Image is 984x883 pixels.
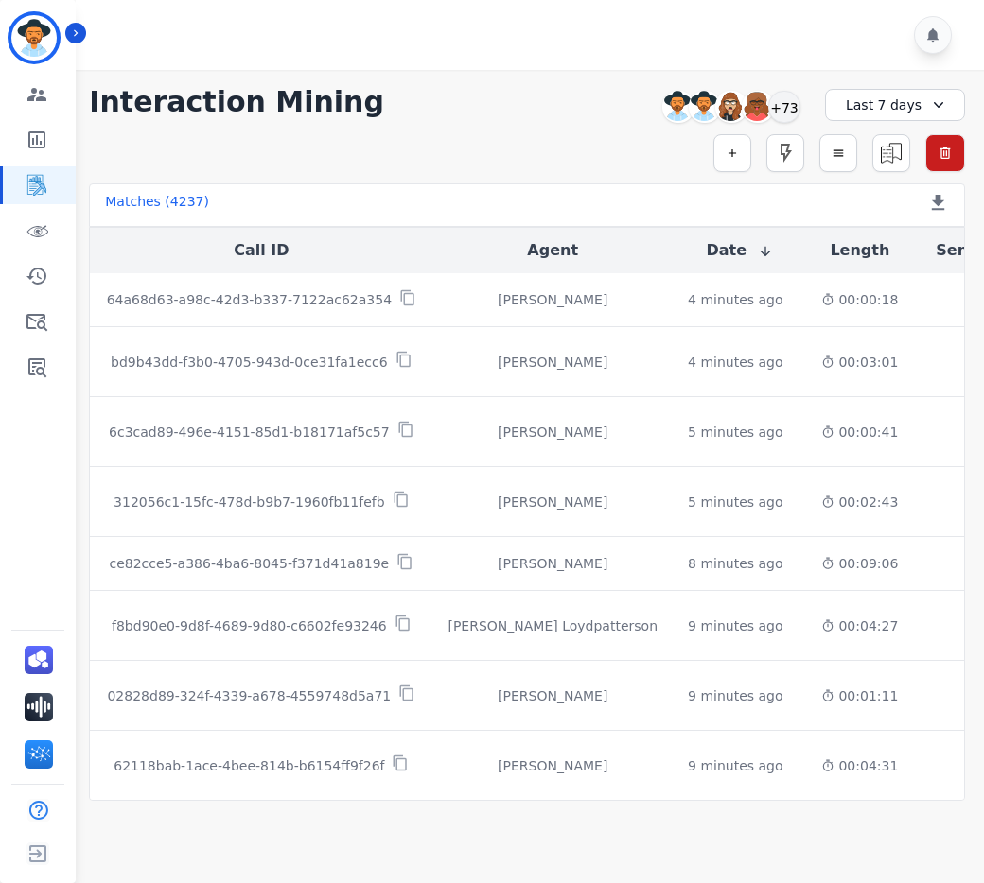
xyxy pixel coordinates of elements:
div: 00:09:06 [821,554,898,573]
div: [PERSON_NAME] [448,423,658,441]
div: 00:00:18 [821,290,898,309]
div: 00:04:27 [821,616,898,635]
div: 8 minutes ago [688,554,783,573]
div: 00:00:41 [821,423,898,441]
p: 312056c1-15fc-478d-b9b7-1960fb11fefb [114,493,385,511]
div: 9 minutes ago [688,756,783,775]
div: 00:03:01 [821,353,898,372]
div: 4 minutes ago [688,290,783,309]
div: 5 minutes ago [688,423,783,441]
div: [PERSON_NAME] [448,756,658,775]
button: Agent [527,239,578,262]
h1: Interaction Mining [89,85,384,119]
div: [PERSON_NAME] [448,290,658,309]
div: 00:04:31 [821,756,898,775]
div: Matches ( 4237 ) [105,192,209,218]
div: 00:01:11 [821,686,898,705]
p: 02828d89-324f-4339-a678-4559748d5a71 [107,686,391,705]
div: Last 7 days [825,89,965,121]
p: bd9b43dd-f3b0-4705-943d-0ce31fa1ecc6 [111,353,388,372]
div: 4 minutes ago [688,353,783,372]
div: 00:02:43 [821,493,898,511]
p: 64a68d63-a98c-42d3-b337-7122ac62a354 [107,290,392,309]
p: 6c3cad89-496e-4151-85d1-b18171af5c57 [109,423,390,441]
button: Call ID [234,239,289,262]
div: [PERSON_NAME] Loydpatterson [448,616,658,635]
div: 9 minutes ago [688,616,783,635]
div: 5 minutes ago [688,493,783,511]
div: +73 [768,91,800,123]
div: [PERSON_NAME] [448,353,658,372]
img: Bordered avatar [11,15,57,61]
button: Length [830,239,889,262]
div: [PERSON_NAME] [448,493,658,511]
div: 9 minutes ago [688,686,783,705]
p: f8bd90e0-9d8f-4689-9d80-c6602fe93246 [112,616,387,635]
button: Date [706,239,773,262]
p: ce82cce5-a386-4ba6-8045-f371d41a819e [109,554,389,573]
div: [PERSON_NAME] [448,686,658,705]
p: 62118bab-1ace-4bee-814b-b6154ff9f26f [114,756,384,775]
div: [PERSON_NAME] [448,554,658,573]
